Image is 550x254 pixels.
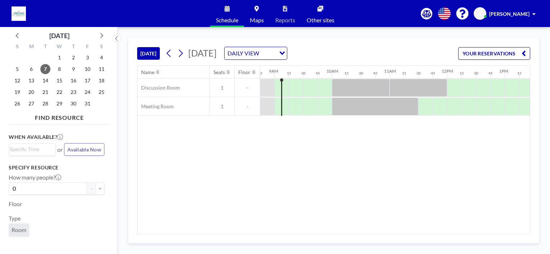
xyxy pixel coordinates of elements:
div: 30 [301,71,306,76]
h4: FIND RESOURCE [9,111,110,121]
span: Monday, October 27, 2025 [26,99,36,109]
div: 15 [517,71,522,76]
div: S [94,42,108,52]
span: Wednesday, October 29, 2025 [54,99,64,109]
span: Saturday, October 18, 2025 [96,76,107,86]
div: 12PM [442,68,453,74]
label: Floor [9,200,22,208]
span: - [235,103,260,110]
span: Friday, October 17, 2025 [82,76,93,86]
span: Saturday, October 25, 2025 [96,87,107,97]
span: Tuesday, October 21, 2025 [40,87,50,97]
button: - [87,182,96,195]
span: Available Now [67,146,101,153]
div: Name [141,69,154,76]
div: 45 [258,71,262,76]
span: Tuesday, October 7, 2025 [40,64,50,74]
span: Wednesday, October 22, 2025 [54,87,64,97]
div: S [10,42,24,52]
span: Friday, October 3, 2025 [82,53,93,63]
span: 1 [210,103,234,110]
div: 45 [373,71,378,76]
div: 45 [431,71,435,76]
div: 15 [402,71,406,76]
div: Search for option [225,47,287,59]
span: Thursday, October 9, 2025 [68,64,78,74]
div: 15 [344,71,349,76]
div: 30 [474,71,478,76]
span: Tuesday, October 14, 2025 [40,76,50,86]
span: Thursday, October 16, 2025 [68,76,78,86]
img: organization-logo [12,6,26,21]
div: T [39,42,53,52]
span: Tuesday, October 28, 2025 [40,99,50,109]
span: JL [478,10,482,17]
span: Thursday, October 23, 2025 [68,87,78,97]
input: Search for option [261,49,275,58]
span: Discussion Room [137,85,180,91]
div: Search for option [9,144,55,155]
span: Maps [250,17,264,23]
div: F [80,42,94,52]
button: + [96,182,104,195]
span: Schedule [216,17,238,23]
span: Monday, October 20, 2025 [26,87,36,97]
div: 30 [416,71,421,76]
span: Saturday, October 4, 2025 [96,53,107,63]
div: 9AM [269,68,278,74]
div: 30 [359,71,363,76]
span: Monday, October 13, 2025 [26,76,36,86]
span: Friday, October 10, 2025 [82,64,93,74]
label: Type [9,215,21,222]
div: Floor [238,69,251,76]
span: Sunday, October 26, 2025 [12,99,22,109]
div: Seats [213,69,225,76]
span: 1 [210,85,234,91]
span: Sunday, October 19, 2025 [12,87,22,97]
span: Sunday, October 5, 2025 [12,64,22,74]
span: Monday, October 6, 2025 [26,64,36,74]
div: 15 [287,71,291,76]
div: 1PM [499,68,508,74]
span: or [57,146,63,153]
span: Friday, October 24, 2025 [82,87,93,97]
span: Thursday, October 30, 2025 [68,99,78,109]
div: 10AM [326,68,338,74]
span: DAILY VIEW [226,49,261,58]
div: [DATE] [49,31,69,41]
div: 45 [316,71,320,76]
span: Friday, October 31, 2025 [82,99,93,109]
span: Meeting Room [137,103,174,110]
span: Wednesday, October 1, 2025 [54,53,64,63]
h3: Specify resource [9,164,104,171]
button: Available Now [64,143,104,156]
span: Other sites [307,17,334,23]
div: T [66,42,80,52]
span: [PERSON_NAME] [489,11,529,17]
button: YOUR RESERVATIONS [458,47,530,60]
span: Thursday, October 2, 2025 [68,53,78,63]
div: M [24,42,39,52]
div: 45 [488,71,493,76]
button: [DATE] [137,47,160,60]
span: [DATE] [188,47,217,58]
span: Room [12,226,26,233]
span: - [235,85,260,91]
div: W [53,42,67,52]
label: How many people? [9,174,61,181]
span: Wednesday, October 15, 2025 [54,76,64,86]
span: Saturday, October 11, 2025 [96,64,107,74]
input: Search for option [10,145,51,153]
span: Sunday, October 12, 2025 [12,76,22,86]
div: 15 [460,71,464,76]
span: Reports [275,17,295,23]
div: 11AM [384,68,396,74]
span: Wednesday, October 8, 2025 [54,64,64,74]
